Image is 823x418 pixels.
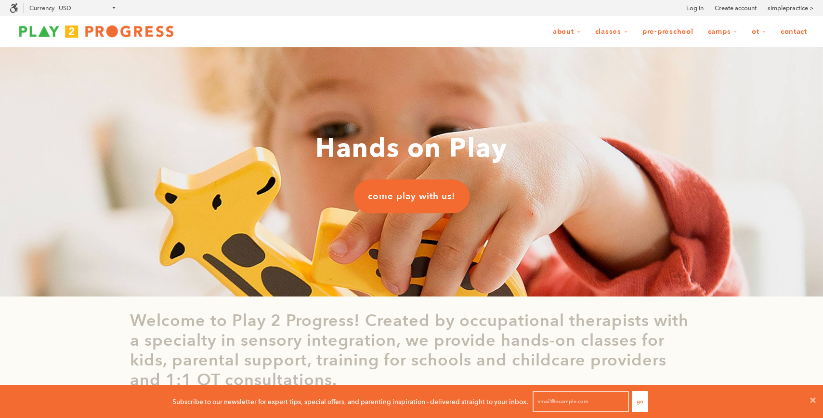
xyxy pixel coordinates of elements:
a: come play with us! [353,179,470,213]
p: Welcome to Play 2 Progress! Created by occupational therapists with a specialty in sensory integr... [130,311,693,390]
label: Currency [29,4,54,12]
a: Classes [589,23,634,41]
input: email@example.com [533,391,629,412]
button: Go [632,391,648,412]
img: Play2Progress logo [10,22,183,41]
a: Pre-Preschool [636,23,700,41]
a: simplepractice > [768,3,813,13]
a: Camps [702,23,744,41]
a: OT [745,23,772,41]
a: About [547,23,587,41]
span: come play with us! [368,190,455,202]
a: Create account [715,3,757,13]
a: Log in [686,3,704,13]
p: Subscribe to our newsletter for expert tips, special offers, and parenting inspiration - delivere... [172,396,528,407]
a: Contact [774,23,813,41]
